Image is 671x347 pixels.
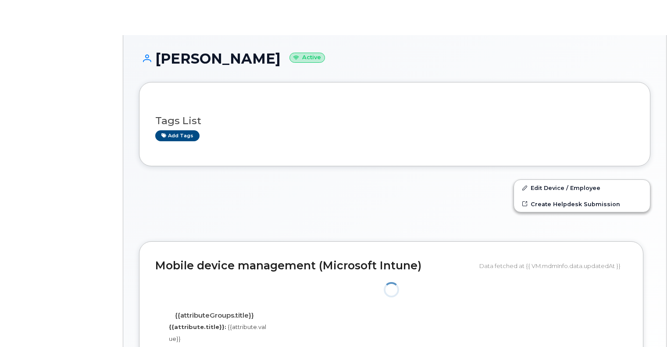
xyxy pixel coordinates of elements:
[289,53,325,63] small: Active
[514,196,650,212] a: Create Helpdesk Submission
[139,51,650,66] h1: [PERSON_NAME]
[162,312,267,319] h4: {{attributeGroups.title}}
[155,260,473,272] h2: Mobile device management (Microsoft Intune)
[155,130,200,141] a: Add tags
[155,115,634,126] h3: Tags List
[514,180,650,196] a: Edit Device / Employee
[479,258,627,274] div: Data fetched at {{ VM.mdmInfo.data.updatedAt }}
[169,323,266,342] span: {{attribute.value}}
[169,323,226,331] label: {{attribute.title}}:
